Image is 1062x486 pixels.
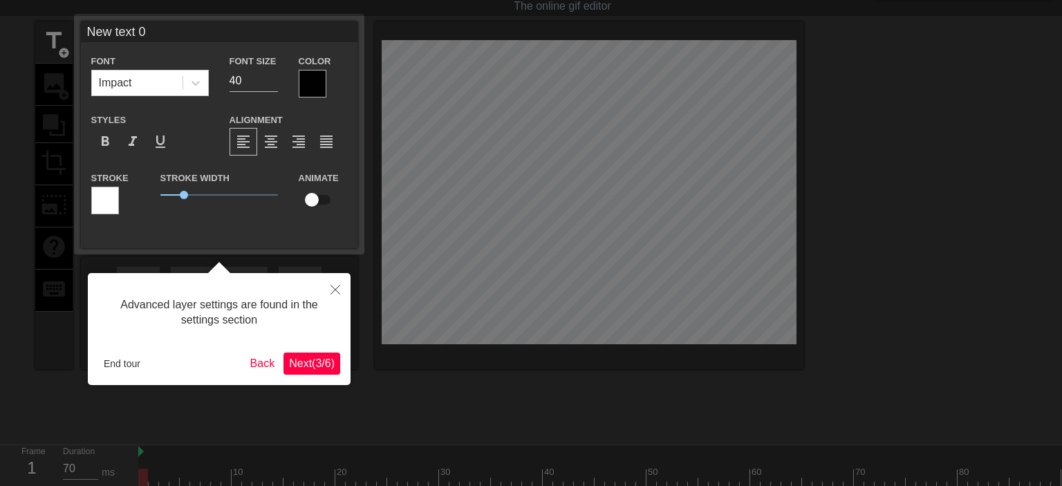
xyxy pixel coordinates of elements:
[98,283,340,342] div: Advanced layer settings are found in the settings section
[98,353,146,374] button: End tour
[320,273,351,305] button: Close
[283,353,340,375] button: Next
[245,353,281,375] button: Back
[289,357,335,369] span: Next ( 3 / 6 )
